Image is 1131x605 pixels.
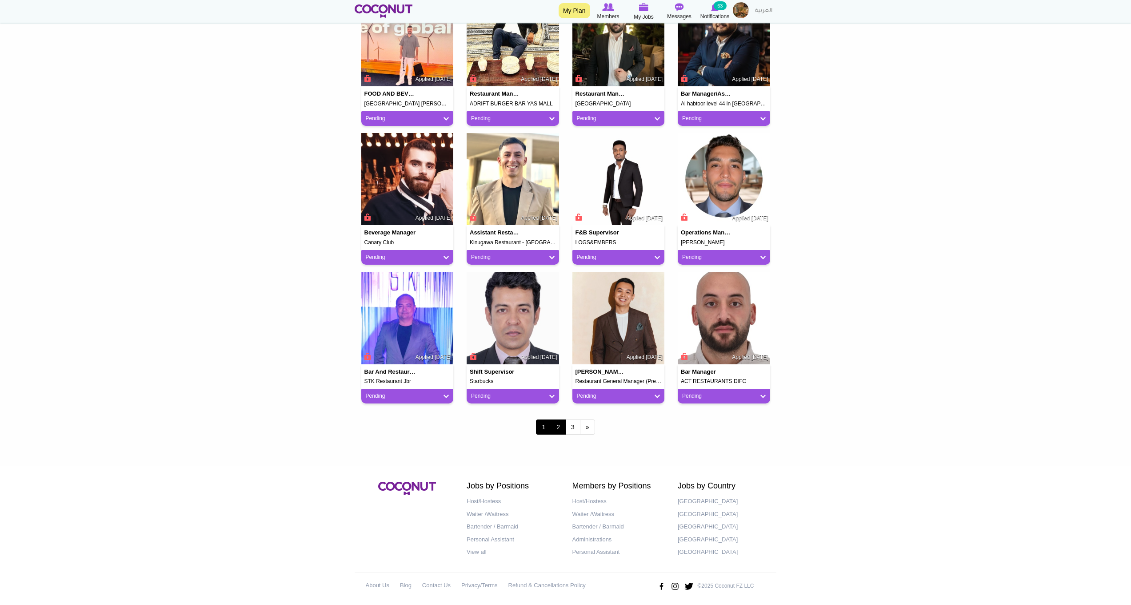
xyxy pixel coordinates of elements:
[366,254,449,261] a: Pending
[508,579,586,592] a: Refund & Cancellations Policy
[471,115,555,122] a: Pending
[467,508,559,521] a: Waiter /Waitress
[470,91,521,97] h4: Restaurant Manager
[470,369,521,375] h4: Shift supervisor
[634,12,654,21] span: My Jobs
[572,546,665,559] a: Personal Assistant
[577,254,660,261] a: Pending
[468,74,476,83] span: Connect to Unlock the Profile
[468,352,476,361] span: Connect to Unlock the Profile
[602,3,614,11] img: Browse Members
[681,101,767,107] h5: Al habtoor level 44 in [GEOGRAPHIC_DATA] al [GEOGRAPHIC_DATA]
[364,230,416,236] h4: Beverage manager
[361,272,454,364] img: Billy Waga's picture
[467,495,559,508] a: Host/Hostess
[682,392,766,400] a: Pending
[678,482,770,491] h2: Jobs by Country
[467,546,559,559] a: View all
[577,392,660,400] a: Pending
[698,582,754,590] p: ©2025 Coconut FZ LLC
[572,520,665,533] a: Bartender / Barmaid
[467,272,559,364] img: Sabyasachi Roy's picture
[470,101,556,107] h5: ADRIFT BURGER BAR YAS MALL
[639,3,649,11] img: My Jobs
[364,240,451,246] h5: Canary Club
[572,133,665,226] img: AJAO AKINDOYIN's picture
[678,508,770,521] a: [GEOGRAPHIC_DATA]
[675,3,684,11] img: Messages
[700,12,729,21] span: Notifications
[363,352,371,361] span: Connect to Unlock the Profile
[678,133,770,226] img: Carlos Huguet's picture
[678,533,770,546] a: [GEOGRAPHIC_DATA]
[361,133,454,226] img: Elie Razzouk's picture
[679,352,687,361] span: Connect to Unlock the Profile
[461,579,498,592] a: Privacy/Terms
[575,91,627,97] h4: Restaurant Manager
[572,272,665,364] img: Maksat Almazbek uulu's picture
[575,230,627,236] h4: F&B Supervisor
[366,579,389,592] a: About Us
[662,2,697,21] a: Messages Messages
[363,213,371,222] span: Connect to Unlock the Profile
[364,369,416,375] h4: Bar and restaurant manager
[591,2,626,21] a: Browse Members Members
[536,419,551,435] span: 1
[468,213,476,222] span: Connect to Unlock the Profile
[575,369,627,375] h4: [PERSON_NAME] uulu
[575,379,662,384] h5: Restaurant General Manager (Pre-Opening)
[684,579,694,593] img: Twitter
[565,419,580,435] a: 3
[678,495,770,508] a: [GEOGRAPHIC_DATA]
[471,392,555,400] a: Pending
[572,482,665,491] h2: Members by Positions
[577,115,660,122] a: Pending
[678,546,770,559] a: [GEOGRAPHIC_DATA]
[681,230,732,236] h4: Operations Manager | Hospitality Leader | Pioneering Sustainable Practices | Leadership Catalyst ...
[682,254,766,261] a: Pending
[355,4,413,18] img: Home
[470,240,556,246] h5: Kinugawa Restaurant - [GEOGRAPHIC_DATA] [GEOGRAPHIC_DATA] [GEOGRAPHIC_DATA]
[681,91,732,97] h4: Bar manager/Assistant Resturant General Manager--The 44 in [GEOGRAPHIC_DATA] al habtoor city (lev...
[751,2,777,20] a: العربية
[681,379,767,384] h5: ACT RESTAURANTS DIFC
[574,213,582,222] span: Connect to Unlock the Profile
[378,482,436,495] img: Coconut
[682,115,766,122] a: Pending
[572,495,665,508] a: Host/Hostess
[626,2,662,21] a: My Jobs My Jobs
[366,392,449,400] a: Pending
[580,419,595,435] a: next ›
[364,91,416,97] h4: FOOD AND BEVERAGE MANAGER
[363,74,371,83] span: Connect to Unlock the Profile
[678,520,770,533] a: [GEOGRAPHIC_DATA]
[559,3,590,18] a: My Plan
[575,240,662,246] h5: LOGS&EMBERS
[366,115,449,122] a: Pending
[551,419,566,435] a: 2
[467,520,559,533] a: Bartender / Barmaid
[679,74,687,83] span: Connect to Unlock the Profile
[467,482,559,491] h2: Jobs by Positions
[714,1,726,10] small: 63
[574,74,582,83] span: Connect to Unlock the Profile
[467,133,559,226] img: Nicolas Rodriguez's picture
[656,579,666,593] img: Facebook
[364,101,451,107] h5: [GEOGRAPHIC_DATA] [PERSON_NAME] [GEOGRAPHIC_DATA]
[422,579,451,592] a: Contact Us
[670,579,680,593] img: Instagram
[400,579,412,592] a: Blog
[667,12,691,21] span: Messages
[697,2,733,21] a: Notifications Notifications 63
[678,272,770,364] img: Elias Abdallah's picture
[572,508,665,521] a: Waiter /Waitress
[679,213,687,222] span: Connect to Unlock the Profile
[681,240,767,246] h5: [PERSON_NAME]
[597,12,619,21] span: Members
[471,254,555,261] a: Pending
[681,369,732,375] h4: Bar Manager
[575,101,662,107] h5: [GEOGRAPHIC_DATA]
[470,230,521,236] h4: Assistant Restaurant Manager
[364,379,451,384] h5: STK Restaurant Jbr
[711,3,719,11] img: Notifications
